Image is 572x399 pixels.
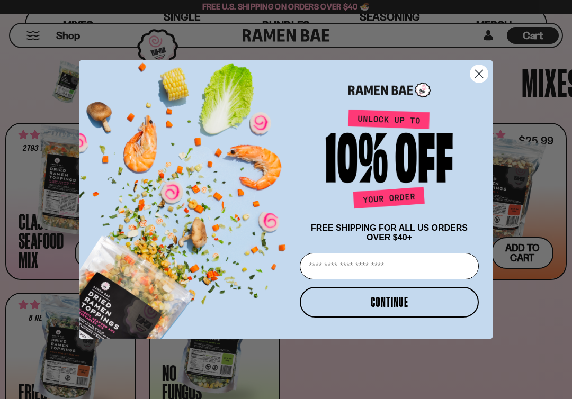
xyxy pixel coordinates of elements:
img: Ramen Bae Logo [348,81,431,99]
img: ce7035ce-2e49-461c-ae4b-8ade7372f32c.png [79,51,296,339]
button: CONTINUE [300,287,479,318]
span: FREE SHIPPING FOR ALL US ORDERS OVER $40+ [311,223,468,242]
button: Close dialog [470,65,488,83]
img: Unlock up to 10% off [323,109,455,213]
